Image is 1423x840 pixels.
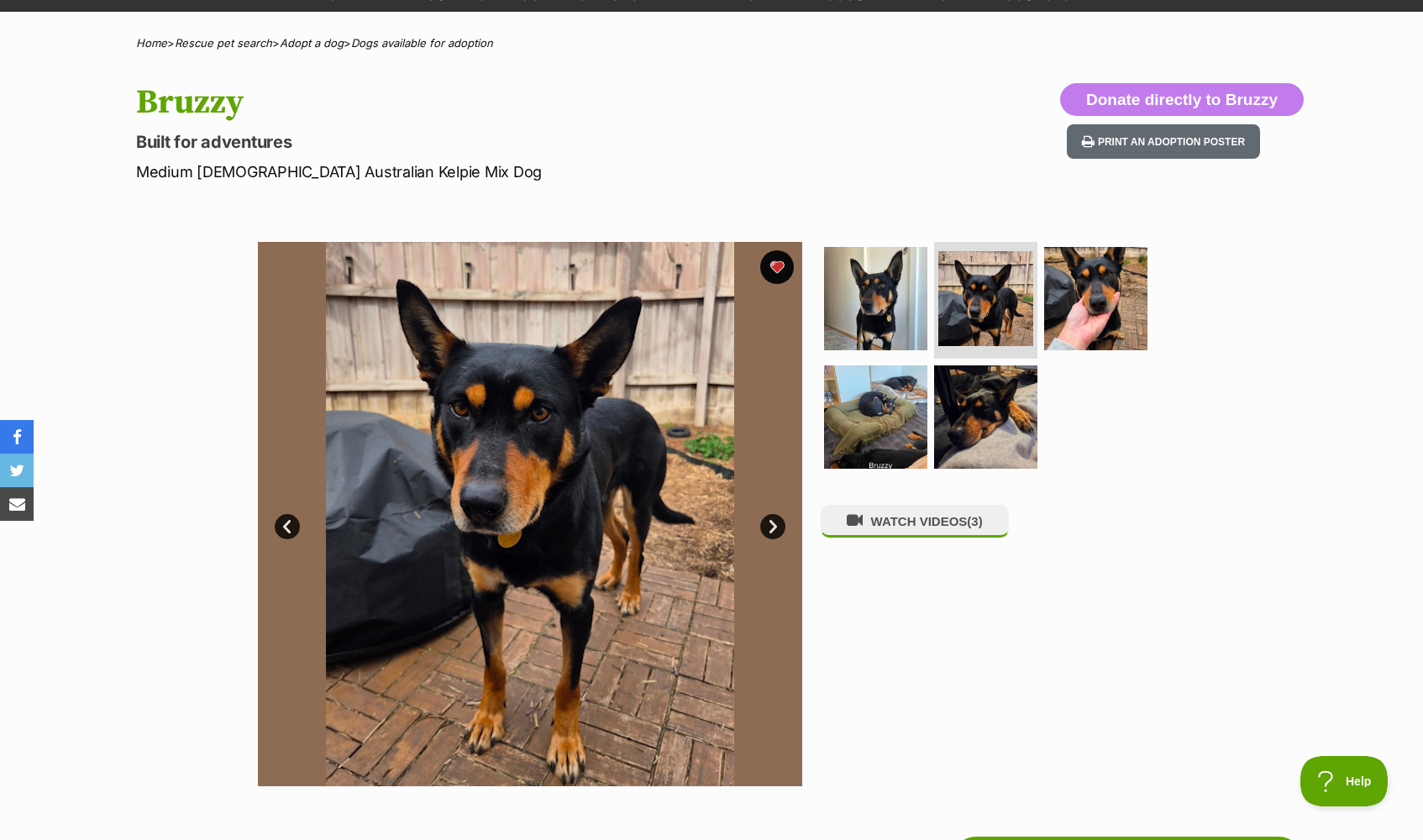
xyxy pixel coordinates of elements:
img: Photo of Bruzzy [1044,247,1147,350]
h1: Bruzzy [136,83,847,122]
p: Medium [DEMOGRAPHIC_DATA] Australian Kelpie Mix Dog [136,160,847,183]
div: > > > [94,37,1329,50]
iframe: Help Scout Beacon - Open [1300,756,1389,806]
button: favourite [760,250,794,284]
a: Dogs available for adoption [351,36,493,50]
a: Home [136,36,167,50]
img: Photo of Bruzzy [824,247,927,350]
img: Photo of Bruzzy [934,365,1037,469]
a: Adopt a dog [280,36,344,50]
button: Print an adoption poster [1067,124,1260,159]
button: Donate directly to Bruzzy [1060,83,1304,117]
img: Photo of Bruzzy [824,365,927,469]
img: Photo of Bruzzy [938,251,1033,346]
img: Photo of Bruzzy [258,242,802,786]
span: (3) [967,514,982,528]
a: Rescue pet search [175,36,272,50]
p: Built for adventures [136,130,847,154]
button: WATCH VIDEOS(3) [821,505,1009,538]
a: Next [760,514,785,539]
a: Prev [275,514,300,539]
